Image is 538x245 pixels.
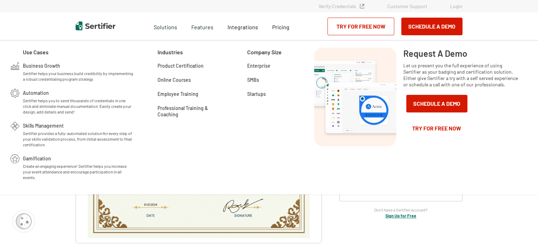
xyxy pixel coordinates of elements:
[247,76,259,83] a: SMBs
[403,62,521,88] span: Let us present you the full experience of using Sertifier as your badging and certification solut...
[158,62,204,69] a: Product Certification
[23,71,135,82] span: Sertifier helps your business build credibility by implementing a robust credentialing program st...
[23,89,49,96] span: Automation
[272,24,289,30] span: Pricing
[272,22,289,31] a: Pricing
[23,122,64,129] span: Skills Management
[387,3,427,9] a: Customer Support
[11,122,19,130] img: Skills Management Icon
[247,90,266,97] a: Startups
[23,130,135,147] span: Sertifier provides a fully-automated solution for every step of your skills validation process, f...
[406,95,467,112] button: Schedule a Demo
[403,120,470,137] a: Try for Free Now
[23,122,135,147] a: Skills ManagementSertifier provides a fully-automated solution for every step of your skills vali...
[327,18,394,35] a: Try for Free Now
[11,89,19,98] img: Automation Icon
[228,22,258,31] a: Integrations
[247,62,270,69] a: Enterprise
[319,3,364,9] a: Verify Credentials
[374,207,428,213] span: Don’t have a Sertifier account?
[23,154,135,180] a: GamificationCreate an engaging experience! Sertifier helps you increase your event attendance and...
[23,163,135,180] span: Create an engaging experience! Sertifier helps you increase your event attendance and encourage p...
[403,48,467,59] span: Request A Demo
[23,89,135,115] a: AutomationSertifier helps you to send thousands of credentials in one click and eliminate manual ...
[23,154,51,161] span: Gamification
[23,62,60,69] span: Business Growth
[158,76,191,83] a: Online Courses
[191,22,213,31] span: Features
[450,3,462,9] a: Login
[385,213,416,218] a: Sign Up for Free
[23,48,49,56] span: Use Cases
[360,4,364,8] img: Verified
[314,48,396,146] img: Request A Demo
[503,211,538,245] iframe: Chat Widget
[158,104,224,111] a: Professional Training & Coaching
[23,98,135,115] span: Sertifier helps you to send thousands of credentials in one click and eliminate manual documentat...
[23,62,135,82] a: Business GrowthSertifier helps your business build credibility by implementing a robust credentia...
[16,213,32,229] img: Cookie Popup Icon
[11,154,19,163] img: Gamification Icon
[11,62,19,71] img: Business Growth Icon
[76,22,115,30] img: Sertifier | Digital Credentialing Platform
[154,22,177,31] span: Solutions
[401,18,462,35] button: Schedule a Demo
[158,90,198,97] a: Employee Training
[247,48,282,56] span: Company Size
[158,48,183,56] span: Industries
[228,24,258,30] span: Integrations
